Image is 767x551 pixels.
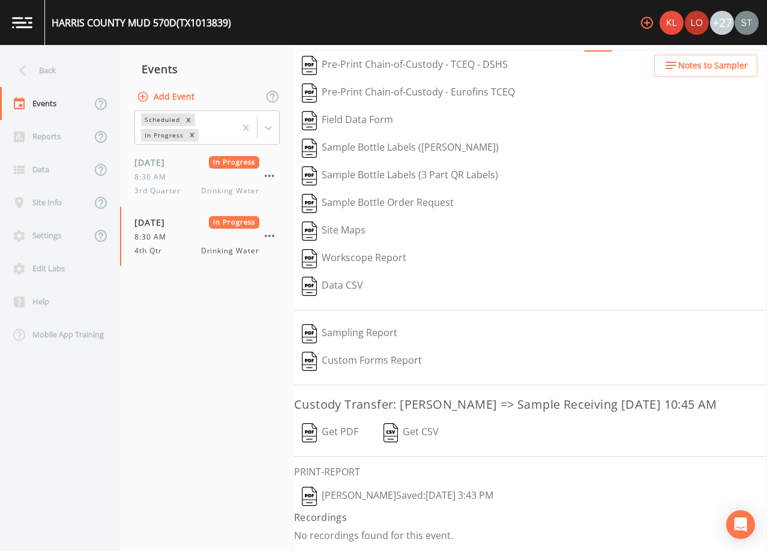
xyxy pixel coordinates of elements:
[302,352,317,371] img: svg%3e
[294,52,516,79] button: Pre-Print Chain-of-Custody - TCEQ - DSHS
[302,249,317,268] img: svg%3e
[141,129,185,142] div: In Progress
[294,162,506,190] button: Sample Bottle Labels (3 Part QR Labels)
[294,190,462,217] button: Sample Bottle Order Request
[120,54,294,84] div: Events
[375,419,447,447] button: Get CSV
[294,348,430,375] button: Custom Forms Report
[302,423,317,442] img: svg%3e
[726,510,755,539] div: Open Intercom Messenger
[302,194,317,213] img: svg%3e
[52,16,231,30] div: HARRIS COUNTY MUD 570D (TX1013839)
[201,245,259,256] span: Drinking Water
[134,232,173,242] span: 8:30 AM
[134,172,173,182] span: 8:30 AM
[660,11,684,35] img: 9c4450d90d3b8045b2e5fa62e4f92659
[294,419,366,447] button: Get PDF
[678,58,748,73] span: Notes to Sampler
[294,320,405,348] button: Sampling Report
[302,111,317,130] img: svg%3e
[201,185,259,196] span: Drinking Water
[654,55,757,77] button: Notes to Sampler
[294,529,767,541] p: No recordings found for this event.
[294,79,523,107] button: Pre-Print Chain-of-Custody - Eurofins TCEQ
[685,11,709,35] img: 377291f2b79be4a5db910db031f38dc9
[659,11,684,35] div: Kler Teran
[302,83,317,103] img: svg%3e
[182,113,195,126] div: Remove Scheduled
[209,156,260,169] span: In Progress
[302,166,317,185] img: svg%3e
[294,483,501,510] button: [PERSON_NAME]Saved:[DATE] 3:43 PM
[294,510,767,525] h4: Recordings
[134,86,199,108] button: Add Event
[294,466,767,478] h6: PRINT-REPORT
[294,395,767,414] h3: Custody Transfer: [PERSON_NAME] => Sample Receiving [DATE] 10:45 AM
[684,11,709,35] div: Lorinzia
[120,206,294,266] a: [DATE]In Progress8:30 AM4th QtrDrinking Water
[209,216,260,229] span: In Progress
[302,221,317,241] img: svg%3e
[294,134,507,162] button: Sample Bottle Labels ([PERSON_NAME])
[294,245,414,272] button: Workscope Report
[134,185,188,196] span: 3rd Quarter
[294,107,401,134] button: Field Data Form
[12,17,32,28] img: logo
[134,216,173,229] span: [DATE]
[302,487,317,506] img: svg%3e
[185,129,199,142] div: Remove In Progress
[134,245,169,256] span: 4th Qtr
[735,11,759,35] img: cb9926319991c592eb2b4c75d39c237f
[383,423,399,442] img: svg%3e
[302,139,317,158] img: svg%3e
[302,324,317,343] img: svg%3e
[710,11,734,35] div: +27
[120,146,294,206] a: [DATE]In Progress8:30 AM3rd QuarterDrinking Water
[134,156,173,169] span: [DATE]
[141,113,182,126] div: Scheduled
[294,217,373,245] button: Site Maps
[302,277,317,296] img: svg%3e
[294,272,371,300] button: Data CSV
[302,56,317,75] img: svg%3e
